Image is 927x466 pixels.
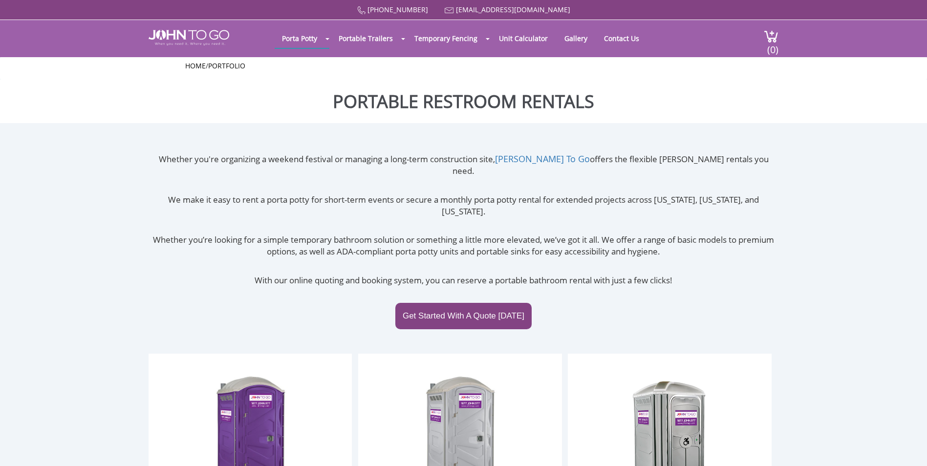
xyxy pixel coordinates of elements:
[275,29,324,48] a: Porta Potty
[445,7,454,14] img: Mail
[185,61,206,70] a: Home
[149,194,778,218] p: We make it easy to rent a porta potty for short-term events or secure a monthly porta potty renta...
[492,29,555,48] a: Unit Calculator
[149,234,778,258] p: Whether you’re looking for a simple temporary bathroom solution or something a little more elevat...
[367,5,428,14] a: [PHONE_NUMBER]
[149,275,778,286] p: With our online quoting and booking system, you can reserve a portable bathroom rental with just ...
[149,30,229,45] img: JOHN to go
[185,61,742,71] ul: /
[208,61,245,70] a: Portfolio
[767,35,778,56] span: (0)
[495,153,590,165] a: [PERSON_NAME] To Go
[764,30,778,43] img: cart a
[557,29,595,48] a: Gallery
[597,29,647,48] a: Contact Us
[395,303,532,329] a: Get Started With A Quote [DATE]
[456,5,570,14] a: [EMAIL_ADDRESS][DOMAIN_NAME]
[149,153,778,177] p: Whether you're organizing a weekend festival or managing a long-term construction site, offers th...
[407,29,485,48] a: Temporary Fencing
[331,29,400,48] a: Portable Trailers
[357,6,366,15] img: Call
